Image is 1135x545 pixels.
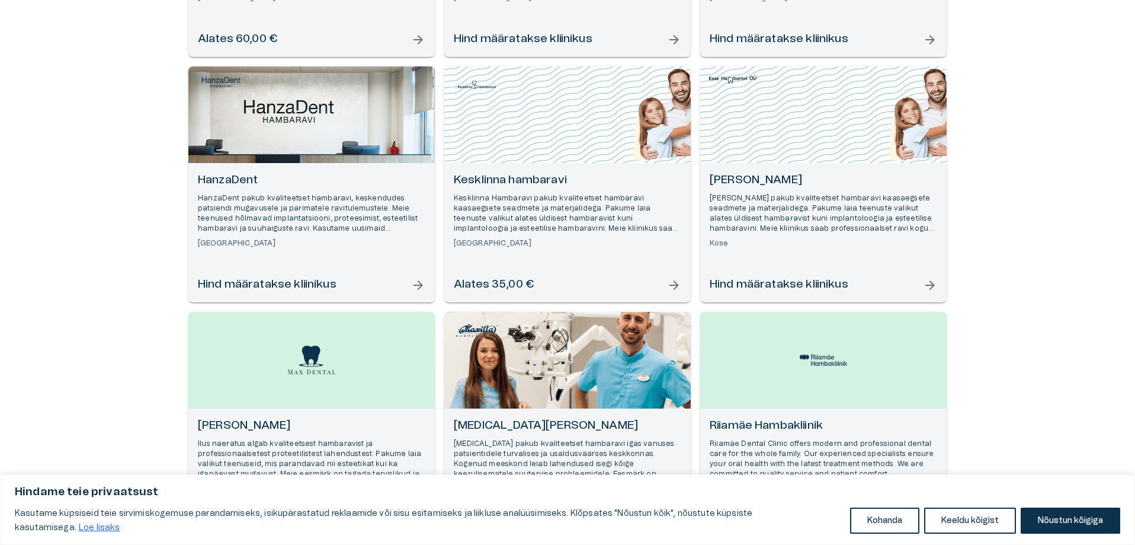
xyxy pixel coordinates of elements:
[667,278,681,292] span: arrow_forward
[800,355,847,365] img: Riiamäe Hambakliinik logo
[198,193,425,234] p: HanzaDent pakub kvaliteetset hambaravi, keskendudes patsiendi mugavusele ja parimatele ravitulemu...
[198,439,425,480] p: Ilus naeratus algab kvaliteetsest hambaravist ja professionaalsetest proteetilistest lahendustest...
[710,173,937,189] h6: [PERSON_NAME]
[197,75,245,90] img: HanzaDent logo
[15,485,1120,499] p: Hindame teie privaatsust
[924,508,1016,534] button: Keeldu kõigist
[411,278,425,292] span: arrow_forward
[710,418,937,434] h6: Riiamäe Hambakliinik
[198,173,425,189] h6: HanzaDent
[710,31,848,47] h6: Hind määratakse kliinikus
[454,439,681,480] p: [MEDICAL_DATA] pakub kvaliteetset hambaravi igas vanuses patsientidele turvalises ja usaldusväärs...
[198,277,336,293] h6: Hind määratakse kliinikus
[667,33,681,47] span: arrow_forward
[78,523,121,533] a: Loe lisaks
[710,193,937,234] p: [PERSON_NAME] pakub kvaliteetset hambaravi kaasaegsete seadmete ja materjalidega. Pakume laia tee...
[411,33,425,47] span: arrow_forward
[15,506,841,535] p: Kasutame küpsiseid teie sirvimiskogemuse parandamiseks, isikupärastatud reklaamide või sisu esita...
[454,418,681,434] h6: [MEDICAL_DATA][PERSON_NAME]
[198,238,425,248] h6: [GEOGRAPHIC_DATA]
[710,439,937,480] p: Riiamäe Dental Clinic offers modern and professional dental care for the whole family. Our experi...
[198,31,277,47] h6: Alates 60,00 €
[850,508,919,534] button: Kohanda
[454,238,681,248] h6: [GEOGRAPHIC_DATA]
[288,346,335,375] img: Max Dental logo
[453,75,501,94] img: Kesklinna hambaravi logo
[710,238,937,248] h6: Kose
[709,75,756,84] img: Kose Hambaravi logo
[60,9,78,19] span: Help
[923,33,937,47] span: arrow_forward
[1021,508,1120,534] button: Nõustun kõigiga
[454,173,681,189] h6: Kesklinna hambaravi
[454,277,534,293] h6: Alates 35,00 €
[454,31,592,47] h6: Hind määratakse kliinikus
[188,66,435,302] a: Open selected supplier available booking dates
[710,277,848,293] h6: Hind määratakse kliinikus
[198,418,425,434] h6: [PERSON_NAME]
[444,66,691,302] a: Open selected supplier available booking dates
[923,278,937,292] span: arrow_forward
[454,193,681,234] p: Kesklinna Hambaravi pakub kvaliteetset hambaravi kaasaegsete seadmete ja materjalidega. Pakume la...
[453,321,501,340] img: Maxilla Hambakliinik logo
[700,66,947,302] a: Open selected supplier available booking dates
